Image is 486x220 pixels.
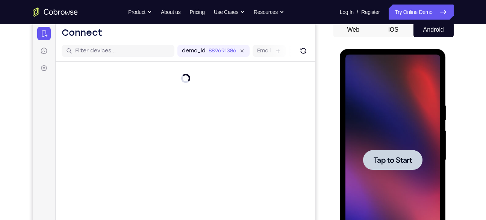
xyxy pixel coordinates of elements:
a: Pricing [189,5,204,20]
button: Refresh [265,23,277,35]
button: Tap to Start [23,101,83,121]
button: Use Cases [214,5,245,20]
button: Android [413,22,454,37]
label: Email [224,25,238,32]
button: Resources [254,5,284,20]
button: Web [333,22,374,37]
a: Register [361,5,380,20]
input: Filter devices... [42,25,137,32]
button: Product [128,5,152,20]
span: Tap to Start [34,107,72,115]
a: About us [161,5,180,20]
a: Try Online Demo [389,5,453,20]
span: / [357,8,358,17]
a: Go to the home page [33,8,78,17]
button: iOS [373,22,413,37]
a: Log In [340,5,354,20]
label: demo_id [149,25,173,32]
